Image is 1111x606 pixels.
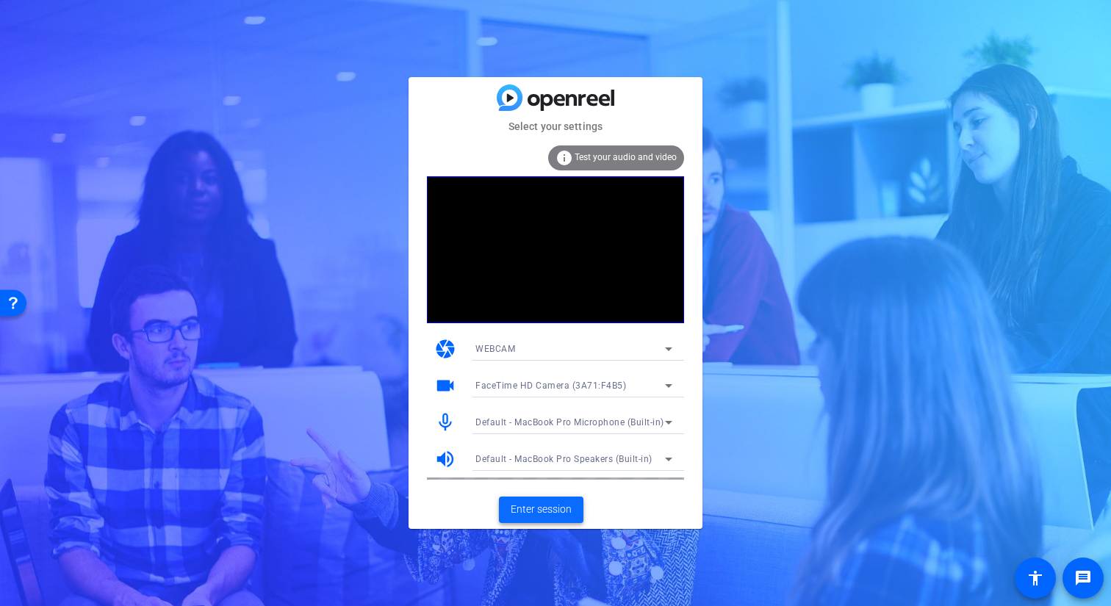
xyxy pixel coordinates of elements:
[434,411,456,433] mat-icon: mic_none
[497,84,614,110] img: blue-gradient.svg
[475,417,664,428] span: Default - MacBook Pro Microphone (Built-in)
[475,380,626,391] span: FaceTime HD Camera (3A71:F4B5)
[409,118,702,134] mat-card-subtitle: Select your settings
[475,454,652,464] span: Default - MacBook Pro Speakers (Built-in)
[434,375,456,397] mat-icon: videocam
[434,338,456,360] mat-icon: camera
[434,448,456,470] mat-icon: volume_up
[1026,569,1044,587] mat-icon: accessibility
[511,502,572,517] span: Enter session
[575,152,677,162] span: Test your audio and video
[499,497,583,523] button: Enter session
[475,344,515,354] span: WEBCAM
[1074,569,1092,587] mat-icon: message
[555,149,573,167] mat-icon: info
